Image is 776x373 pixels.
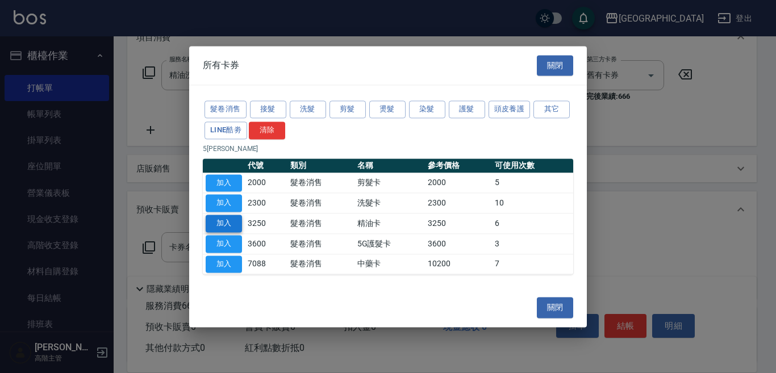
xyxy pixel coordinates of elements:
[245,193,287,213] td: 2300
[245,173,287,193] td: 2000
[537,297,573,318] button: 關閉
[492,158,573,173] th: 可使用次數
[287,234,354,254] td: 髮卷消售
[492,234,573,254] td: 3
[354,173,425,193] td: 剪髮卡
[354,254,425,274] td: 中藥卡
[245,158,287,173] th: 代號
[287,213,354,234] td: 髮卷消售
[354,193,425,213] td: 洗髮卡
[287,254,354,274] td: 髮卷消售
[425,213,492,234] td: 3250
[354,234,425,254] td: 5G護髮卡
[425,158,492,173] th: 參考價格
[206,255,242,273] button: 加入
[290,100,326,118] button: 洗髮
[492,193,573,213] td: 10
[205,100,247,118] button: 髮卷消售
[537,55,573,76] button: 關閉
[203,60,239,71] span: 所有卡券
[287,158,354,173] th: 類別
[250,100,286,118] button: 接髮
[206,174,242,192] button: 加入
[249,121,285,139] button: 清除
[492,254,573,274] td: 7
[287,193,354,213] td: 髮卷消售
[492,213,573,234] td: 6
[354,213,425,234] td: 精油卡
[489,100,531,118] button: 頭皮養護
[206,195,242,212] button: 加入
[369,100,406,118] button: 燙髮
[206,215,242,232] button: 加入
[533,100,570,118] button: 其它
[205,121,247,139] button: Line酷劵
[425,254,492,274] td: 10200
[425,173,492,193] td: 2000
[425,234,492,254] td: 3600
[425,193,492,213] td: 2300
[245,234,287,254] td: 3600
[329,100,366,118] button: 剪髮
[449,100,485,118] button: 護髮
[203,144,573,154] p: 5 [PERSON_NAME]
[245,213,287,234] td: 3250
[354,158,425,173] th: 名稱
[206,235,242,253] button: 加入
[492,173,573,193] td: 5
[287,173,354,193] td: 髮卷消售
[245,254,287,274] td: 7088
[409,100,445,118] button: 染髮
